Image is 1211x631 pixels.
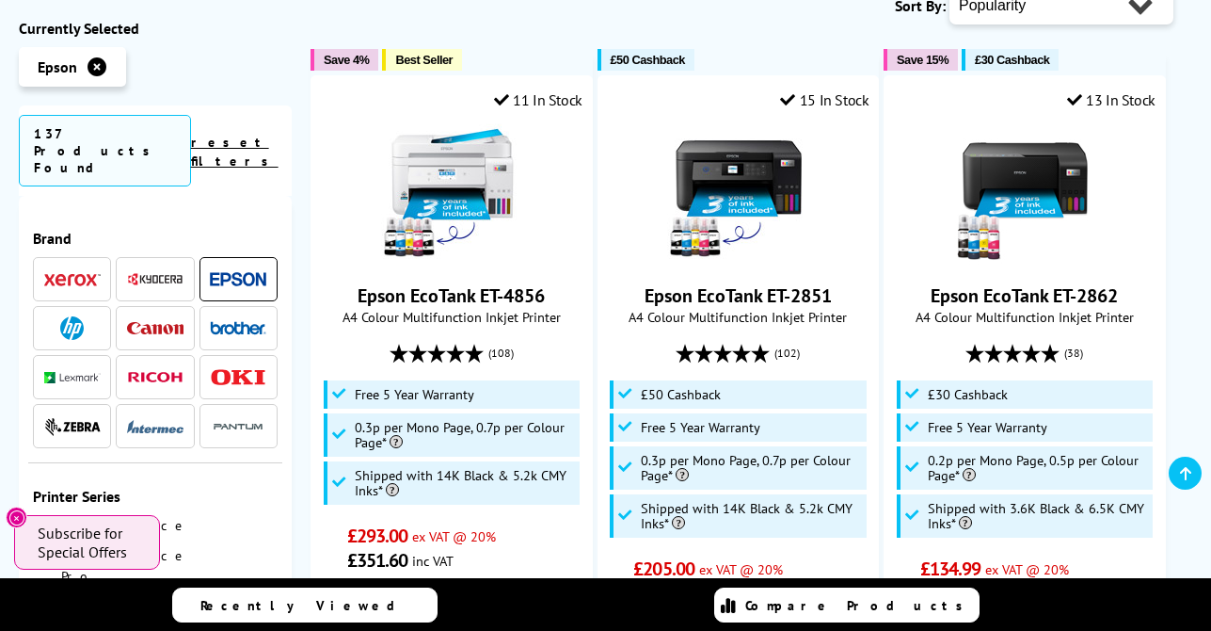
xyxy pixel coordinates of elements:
[210,272,266,286] img: Epson
[975,53,1049,67] span: £30 Cashback
[412,527,496,545] span: ex VAT @ 20%
[33,229,278,248] span: Brand
[210,267,266,291] a: Epson
[897,53,948,67] span: Save 15%
[641,387,721,402] span: £50 Cashback
[44,417,101,436] img: Zebra
[382,49,462,71] button: Best Seller
[395,53,453,67] span: Best Seller
[19,115,191,186] span: 137 Products Found
[127,267,183,291] a: Kyocera
[127,322,183,334] img: Canon
[172,588,438,623] a: Recently Viewed
[210,321,266,334] img: Brother
[347,548,408,573] span: £351.60
[954,123,1095,265] img: Epson EcoTank ET-2862
[494,90,582,109] div: 11 In Stock
[641,420,760,435] span: Free 5 Year Warranty
[324,53,369,67] span: Save 4%
[699,560,783,578] span: ex VAT @ 20%
[355,387,474,402] span: Free 5 Year Warranty
[985,560,1069,578] span: ex VAT @ 20%
[38,524,141,561] span: Subscribe for Special Offers
[488,335,514,371] span: (108)
[210,415,266,438] img: Pantum
[44,372,101,383] img: Lexmark
[645,283,832,308] a: Epson EcoTank ET-2851
[347,524,408,548] span: £293.00
[355,468,575,498] span: Shipped with 14K Black & 5.2k CMY Inks*
[38,57,77,76] span: Epson
[355,420,575,450] span: 0.3p per Mono Page, 0.7p per Colour Page*
[127,365,183,389] a: Ricoh
[1064,335,1083,371] span: (38)
[127,316,183,340] a: Canon
[641,501,861,531] span: Shipped with 14K Black & 5.2k CMY Inks*
[44,365,101,389] a: Lexmark
[667,250,808,268] a: Epson EcoTank ET-2851
[412,552,454,570] span: inc VAT
[44,316,101,340] a: HP
[641,453,861,483] span: 0.3p per Mono Page, 0.7p per Colour Page*
[381,250,522,268] a: Epson EcoTank ET-4856
[127,272,183,286] img: Kyocera
[210,414,266,438] a: Pantum
[200,597,414,614] span: Recently Viewed
[920,557,981,581] span: £134.99
[33,487,278,506] span: Printer Series
[928,387,1008,402] span: £30 Cashback
[191,134,279,170] a: reset filters
[44,267,101,291] a: Xerox
[210,365,266,389] a: OKI
[780,90,868,109] div: 15 In Stock
[311,49,378,71] button: Save 4%
[928,501,1148,531] span: Shipped with 3.6K Black & 6.5K CMY Inks*
[210,369,266,385] img: OKI
[894,308,1155,326] span: A4 Colour Multifunction Inkjet Printer
[611,53,685,67] span: £50 Cashback
[954,250,1095,268] a: Epson EcoTank ET-2862
[667,123,808,265] img: Epson EcoTank ET-2851
[321,308,582,326] span: A4 Colour Multifunction Inkjet Printer
[381,123,522,265] img: Epson EcoTank ET-4856
[127,414,183,438] a: Intermec
[60,316,84,340] img: HP
[633,557,694,581] span: £205.00
[44,273,101,286] img: Xerox
[928,453,1148,483] span: 0.2p per Mono Page, 0.5p per Colour Page*
[19,19,292,38] div: Currently Selected
[928,420,1047,435] span: Free 5 Year Warranty
[127,372,183,382] img: Ricoh
[1067,90,1155,109] div: 13 In Stock
[598,49,694,71] button: £50 Cashback
[962,49,1059,71] button: £30 Cashback
[358,283,545,308] a: Epson EcoTank ET-4856
[44,414,101,438] a: Zebra
[714,588,980,623] a: Compare Products
[210,316,266,340] a: Brother
[608,308,869,326] span: A4 Colour Multifunction Inkjet Printer
[745,597,973,614] span: Compare Products
[774,335,800,371] span: (102)
[6,507,27,528] button: Close
[127,420,183,433] img: Intermec
[931,283,1118,308] a: Epson EcoTank ET-2862
[884,49,958,71] button: Save 15%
